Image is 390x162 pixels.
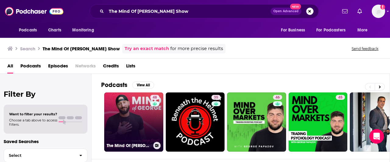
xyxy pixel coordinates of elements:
[316,26,346,34] span: For Podcasters
[372,5,385,18] span: Logged in as KTMSseat4
[104,92,163,152] a: 48The Mind Of [PERSON_NAME] Show
[9,118,57,127] span: Choose a tab above to access filters.
[75,61,96,74] span: Networks
[7,61,13,74] a: All
[357,26,368,34] span: More
[372,5,385,18] button: Show profile menu
[289,92,348,152] a: 45
[355,6,364,16] a: Show notifications dropdown
[170,45,223,52] span: for more precise results
[275,95,280,101] span: 46
[125,45,169,52] a: Try an exact match
[107,143,151,148] h3: The Mind Of [PERSON_NAME] Show
[380,5,385,9] svg: Add a profile image
[271,8,301,15] button: Open AdvancedNew
[43,46,120,52] h3: The Mind Of [PERSON_NAME] Show
[372,5,385,18] img: User Profile
[166,92,225,152] a: 35
[227,92,286,152] a: 46
[4,90,87,99] h2: Filter By
[103,61,119,74] a: Credits
[340,6,350,16] a: Show notifications dropdown
[20,46,35,52] h3: Search
[48,61,68,74] a: Episodes
[336,95,345,100] a: 45
[281,26,305,34] span: For Business
[353,24,375,36] button: open menu
[15,24,45,36] button: open menu
[153,95,157,101] span: 48
[90,4,319,18] div: Search podcasts, credits, & more...
[214,95,218,101] span: 35
[277,24,313,36] button: open menu
[5,5,63,17] img: Podchaser - Follow, Share and Rate Podcasts
[72,26,94,34] span: Monitoring
[4,139,87,144] p: Saved Searches
[44,24,65,36] a: Charts
[126,61,135,74] a: Lists
[106,6,271,16] input: Search podcasts, credits, & more...
[290,4,301,9] span: New
[68,24,102,36] button: open menu
[369,129,384,144] div: Open Intercom Messenger
[350,46,380,51] button: Send feedback
[9,112,57,116] span: Want to filter your results?
[132,81,154,89] button: View All
[20,61,41,74] a: Podcasts
[211,95,221,100] a: 35
[48,26,61,34] span: Charts
[273,10,299,13] span: Open Advanced
[150,95,159,100] a: 48
[19,26,37,34] span: Podcasts
[273,95,282,100] a: 46
[4,153,74,157] span: Select
[338,95,342,101] span: 45
[101,81,127,89] h2: Podcasts
[312,24,354,36] button: open menu
[101,81,154,89] a: PodcastsView All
